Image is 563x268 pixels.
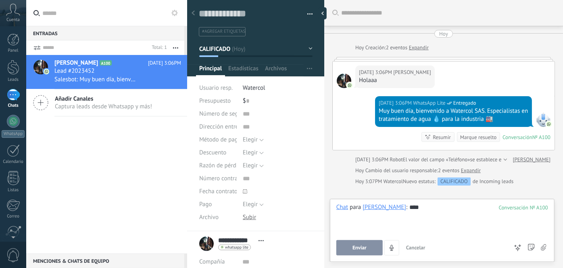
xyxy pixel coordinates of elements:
div: de Incoming leads [403,177,513,186]
a: [PERSON_NAME] [513,156,550,164]
div: Total: 1 [149,44,167,52]
span: WhatsApp Lite [536,112,550,127]
div: Hoy 3:07PM [355,177,384,186]
span: El valor del campo «Teléfono» [403,156,470,164]
span: Enviar [352,245,367,251]
div: Método de pago [199,133,237,146]
div: Panel [2,48,25,53]
div: Número de seguimiento [199,108,237,120]
span: Nuevo estatus: [403,177,436,186]
button: Elegir [243,133,264,146]
span: Elegir [243,136,258,143]
span: #agregar etiquetas [202,29,245,34]
span: Entregado [453,99,476,107]
span: Estadísticas [228,65,259,76]
div: Hoy [355,44,365,52]
div: Entradas [26,26,184,40]
div: Dirección entrega [199,120,237,133]
span: Fecha contrato [199,188,238,194]
button: Enviar [336,240,383,255]
div: Calendario [2,159,25,165]
span: se establece en «[PHONE_NUMBER]» [470,156,553,164]
div: Archivo [199,211,237,224]
span: : [406,203,407,211]
a: Expandir [461,167,481,175]
span: Elegir [243,162,258,169]
span: Principal [199,65,222,76]
div: [DATE] 3:06PM [379,99,413,107]
div: Hoy [439,30,448,38]
div: № A100 [532,134,550,141]
div: Holaaa [359,76,431,84]
span: Archivos [265,65,287,76]
div: Cambio del usuario responsable: [355,167,481,175]
div: Listas [2,188,25,193]
span: 2 eventos [438,167,459,175]
div: Pago [199,198,237,211]
div: 100 [499,204,548,211]
span: Añadir Canales [55,95,152,103]
div: WhatsApp [2,130,25,138]
button: Más [167,40,184,55]
span: [PERSON_NAME] [54,59,98,67]
span: Lead #2023452 [54,67,94,75]
div: Fecha contrato [199,185,237,198]
span: Watercol [243,84,265,92]
span: WhatsApp Lite [413,99,445,107]
span: 2 eventos [386,44,407,52]
div: Conversación [503,134,532,141]
img: com.amocrm.amocrmwa.svg [546,121,552,127]
span: Número de seguimiento [199,111,261,117]
span: Captura leads desde Whatsapp y más! [55,103,152,110]
button: Elegir [243,146,264,159]
span: Luisa Medina [393,68,431,76]
span: Watercol [384,178,403,185]
span: Robot [390,156,402,163]
div: [DATE] 3:06PM [355,156,390,164]
div: Hoy [355,167,365,175]
div: Resumir [433,133,451,141]
div: CALIFICADO [438,177,471,186]
div: Presupuesto [199,95,237,108]
span: Luisa Medina [337,74,351,88]
button: Elegir [243,198,264,211]
button: Elegir [243,159,264,172]
span: Número contrato [199,175,243,181]
button: Cancelar [403,240,429,255]
div: Razón de pérdida [199,159,237,172]
div: [DATE] 3:06PM [359,68,393,76]
span: Presupuesto [199,97,231,105]
span: Razón de pérdida [199,162,244,169]
span: Salesbot: Muy buen día, bienvenido a Watercol SAS. Especialistas en tratamiento de agua 💧 para la... [54,76,137,83]
div: Luisa Medina [363,203,406,211]
div: Usuario resp. [199,82,237,95]
span: A100 [100,60,111,65]
img: icon [44,69,49,74]
div: Menciones & Chats de equipo [26,253,184,268]
span: Descuento [199,150,226,156]
span: Usuario resp. [199,84,233,92]
img: com.amocrm.amocrmwa.svg [347,82,352,88]
span: Cuenta [6,17,20,23]
span: whatsapp lite [225,245,248,249]
span: Archivo [199,214,219,220]
div: Marque resuelto [460,133,496,141]
a: Expandir [409,44,429,52]
div: Descuento [199,146,237,159]
div: $ [243,95,313,108]
div: Correo [2,214,25,219]
div: Número contrato [199,172,237,185]
div: Ocultar [319,7,327,19]
div: Chats [2,103,25,108]
span: Elegir [243,200,258,208]
span: Elegir [243,149,258,156]
span: [DATE] 3:06PM [148,59,181,67]
span: para [350,203,361,211]
div: Leads [2,77,25,82]
a: avataricon[PERSON_NAME]A100[DATE] 3:06PMLead #2023452Salesbot: Muy buen día, bienvenido a Waterco... [26,55,187,89]
div: Creación: [355,44,429,52]
span: Pago [199,201,212,207]
div: Muy buen día, bienvenido a Watercol SAS. Especialistas en tratamiento de agua 💧 para la industria 🏭 [379,107,528,123]
span: Dirección entrega [199,124,245,130]
span: Cancelar [406,244,425,251]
